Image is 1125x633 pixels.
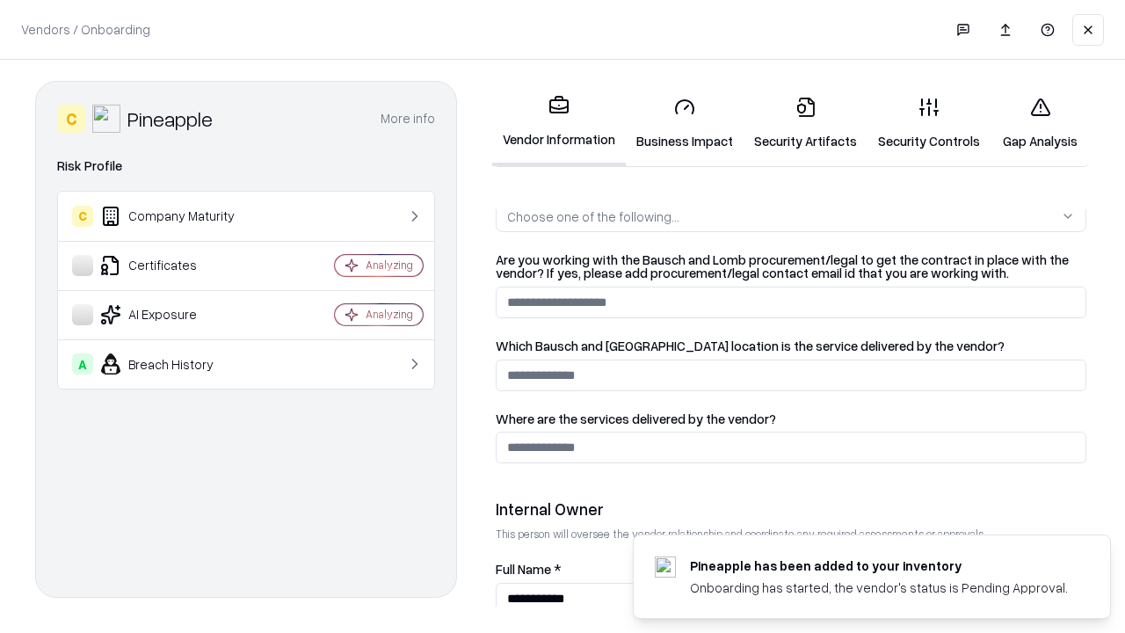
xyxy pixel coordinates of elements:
label: Full Name * [496,563,1086,576]
p: This person will oversee the vendor relationship and coordinate any required assessments or appro... [496,527,1086,542]
a: Gap Analysis [991,83,1090,164]
div: A [72,353,93,375]
label: Are you working with the Bausch and Lomb procurement/legal to get the contract in place with the ... [496,253,1086,280]
img: Pineapple [92,105,120,133]
div: Breach History [72,353,282,375]
div: Onboarding has started, the vendor's status is Pending Approval. [690,578,1068,597]
p: Vendors / Onboarding [21,20,150,39]
div: C [72,206,93,227]
div: C [57,105,85,133]
div: Pineapple [127,105,213,133]
div: Company Maturity [72,206,282,227]
img: pineappleenergy.com [655,557,676,578]
a: Security Controls [867,83,991,164]
label: Which Bausch and [GEOGRAPHIC_DATA] location is the service delivered by the vendor? [496,339,1086,353]
div: Analyzing [366,258,413,273]
div: Choose one of the following... [507,207,679,226]
button: Choose one of the following... [496,200,1086,232]
a: Security Artifacts [744,83,867,164]
div: AI Exposure [72,304,282,325]
div: Internal Owner [496,498,1086,520]
a: Vendor Information [492,81,626,166]
div: Certificates [72,255,282,276]
button: More info [381,103,435,135]
div: Analyzing [366,307,413,322]
label: Where are the services delivered by the vendor? [496,412,1086,426]
div: Risk Profile [57,156,435,177]
a: Business Impact [626,83,744,164]
div: Pineapple has been added to your inventory [690,557,1068,575]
